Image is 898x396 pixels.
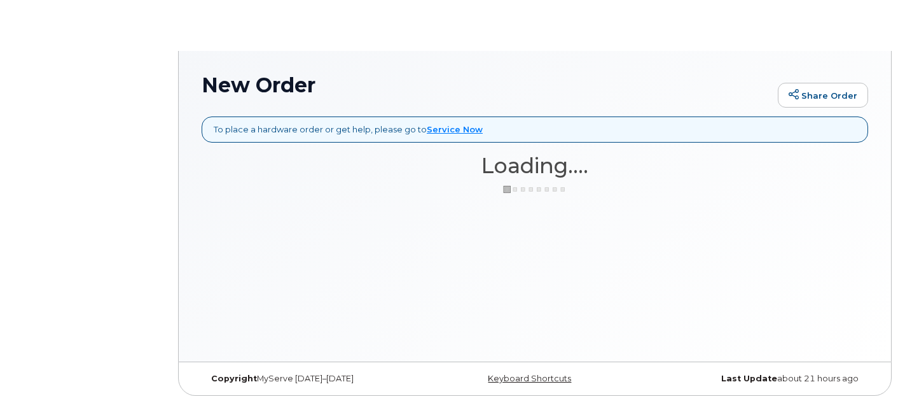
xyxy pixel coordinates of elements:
[214,124,483,136] p: To place a hardware order or get help, please go to
[646,374,868,384] div: about 21 hours ago
[488,374,571,383] a: Keyboard Shortcuts
[202,374,424,384] div: MyServe [DATE]–[DATE]
[721,374,777,383] strong: Last Update
[202,74,771,96] h1: New Order
[202,154,868,177] h1: Loading....
[778,83,868,108] a: Share Order
[211,374,257,383] strong: Copyright
[427,124,483,134] a: Service Now
[503,185,567,194] img: ajax-loader-3a6953c30dc77f0bf724df975f13086db4f4c1262e45940f03d1251963f1bf2e.gif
